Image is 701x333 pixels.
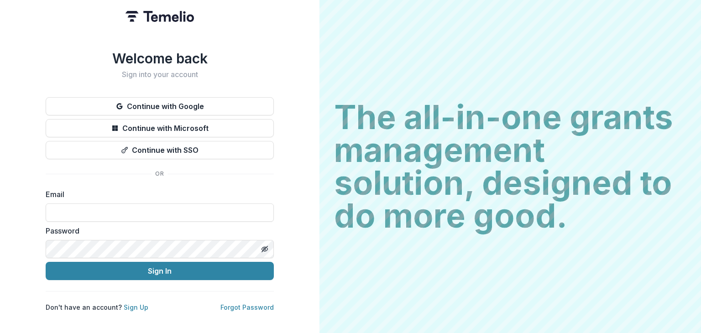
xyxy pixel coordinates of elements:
button: Continue with Microsoft [46,119,274,137]
h1: Welcome back [46,50,274,67]
button: Toggle password visibility [257,242,272,256]
img: Temelio [126,11,194,22]
button: Sign In [46,262,274,280]
h2: Sign into your account [46,70,274,79]
a: Sign Up [124,303,148,311]
label: Password [46,225,268,236]
button: Continue with SSO [46,141,274,159]
p: Don't have an account? [46,302,148,312]
a: Forgot Password [220,303,274,311]
label: Email [46,189,268,200]
button: Continue with Google [46,97,274,115]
